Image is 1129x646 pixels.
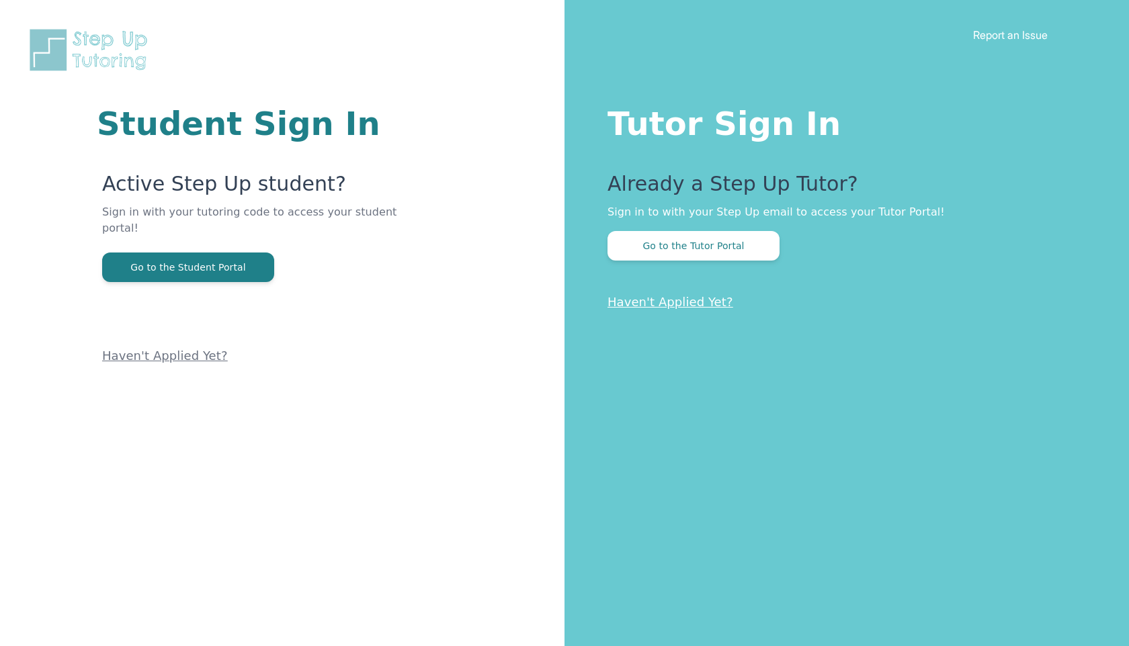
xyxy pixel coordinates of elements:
[102,252,274,282] button: Go to the Student Portal
[102,172,403,204] p: Active Step Up student?
[97,107,403,140] h1: Student Sign In
[102,204,403,252] p: Sign in with your tutoring code to access your student portal!
[608,239,780,252] a: Go to the Tutor Portal
[102,349,228,363] a: Haven't Applied Yet?
[608,295,733,309] a: Haven't Applied Yet?
[973,28,1048,42] a: Report an Issue
[608,231,780,261] button: Go to the Tutor Portal
[102,261,274,273] a: Go to the Student Portal
[27,27,156,73] img: Step Up Tutoring horizontal logo
[608,204,1075,220] p: Sign in to with your Step Up email to access your Tutor Portal!
[608,102,1075,140] h1: Tutor Sign In
[608,172,1075,204] p: Already a Step Up Tutor?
